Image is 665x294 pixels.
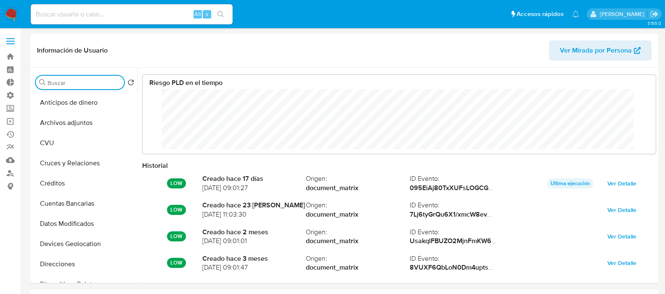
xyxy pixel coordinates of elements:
span: ID Evento : [410,174,513,183]
button: Ver Detalle [601,177,642,190]
button: Anticipos de dinero [32,93,138,113]
button: Direcciones [32,254,138,274]
strong: document_matrix [306,236,409,246]
p: LOW [167,231,186,241]
span: Ver Mirada por Persona [560,40,632,61]
a: Salir [650,10,659,19]
button: Datos Modificados [32,214,138,234]
button: Ver Detalle [601,256,642,270]
span: ID Evento : [410,254,513,263]
h1: Información de Usuario [37,46,108,55]
button: CVU [32,133,138,153]
p: yanina.loff@mercadolibre.com [599,10,647,18]
span: Alt [194,10,201,18]
strong: Creado hace 17 días [202,174,306,183]
span: ID Evento : [410,201,513,210]
strong: Historial [142,161,168,170]
p: LOW [167,205,186,215]
span: Accesos rápidos [517,10,564,19]
strong: document_matrix [306,210,409,219]
span: [DATE] 11:03:30 [202,210,306,219]
span: ID Evento : [410,228,513,237]
span: Origen : [306,174,409,183]
span: [DATE] 09:01:01 [202,236,306,246]
button: Ver Detalle [601,203,642,217]
button: Cuentas Bancarias [32,193,138,214]
span: Origen : [306,228,409,237]
a: Notificaciones [572,11,579,18]
span: Ver Detalle [607,257,636,269]
span: Origen : [306,201,409,210]
span: [DATE] 09:01:27 [202,183,306,193]
p: Ultima ejecución [547,178,593,188]
button: Cruces y Relaciones [32,153,138,173]
button: Ver Mirada por Persona [549,40,652,61]
span: Ver Detalle [607,204,636,216]
span: [DATE] 09:01:47 [202,263,306,272]
button: Archivos adjuntos [32,113,138,133]
span: Ver Detalle [607,230,636,242]
p: LOW [167,258,186,268]
button: search-icon [212,8,229,20]
input: Buscar [48,79,121,87]
strong: Creado hace 23 [PERSON_NAME] [202,201,306,210]
button: Ver Detalle [601,230,642,243]
strong: Riesgo PLD en el tiempo [149,78,223,87]
strong: document_matrix [306,183,409,193]
input: Buscar usuario o caso... [31,9,233,20]
button: Créditos [32,173,138,193]
span: Ver Detalle [607,177,636,189]
strong: Creado hace 3 meses [202,254,306,263]
span: Origen : [306,254,409,263]
button: Buscar [39,79,46,86]
p: LOW [167,178,186,188]
button: Devices Geolocation [32,234,138,254]
button: Volver al orden por defecto [127,79,134,88]
span: s [206,10,208,18]
strong: document_matrix [306,263,409,272]
strong: Creado hace 2 meses [202,228,306,237]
